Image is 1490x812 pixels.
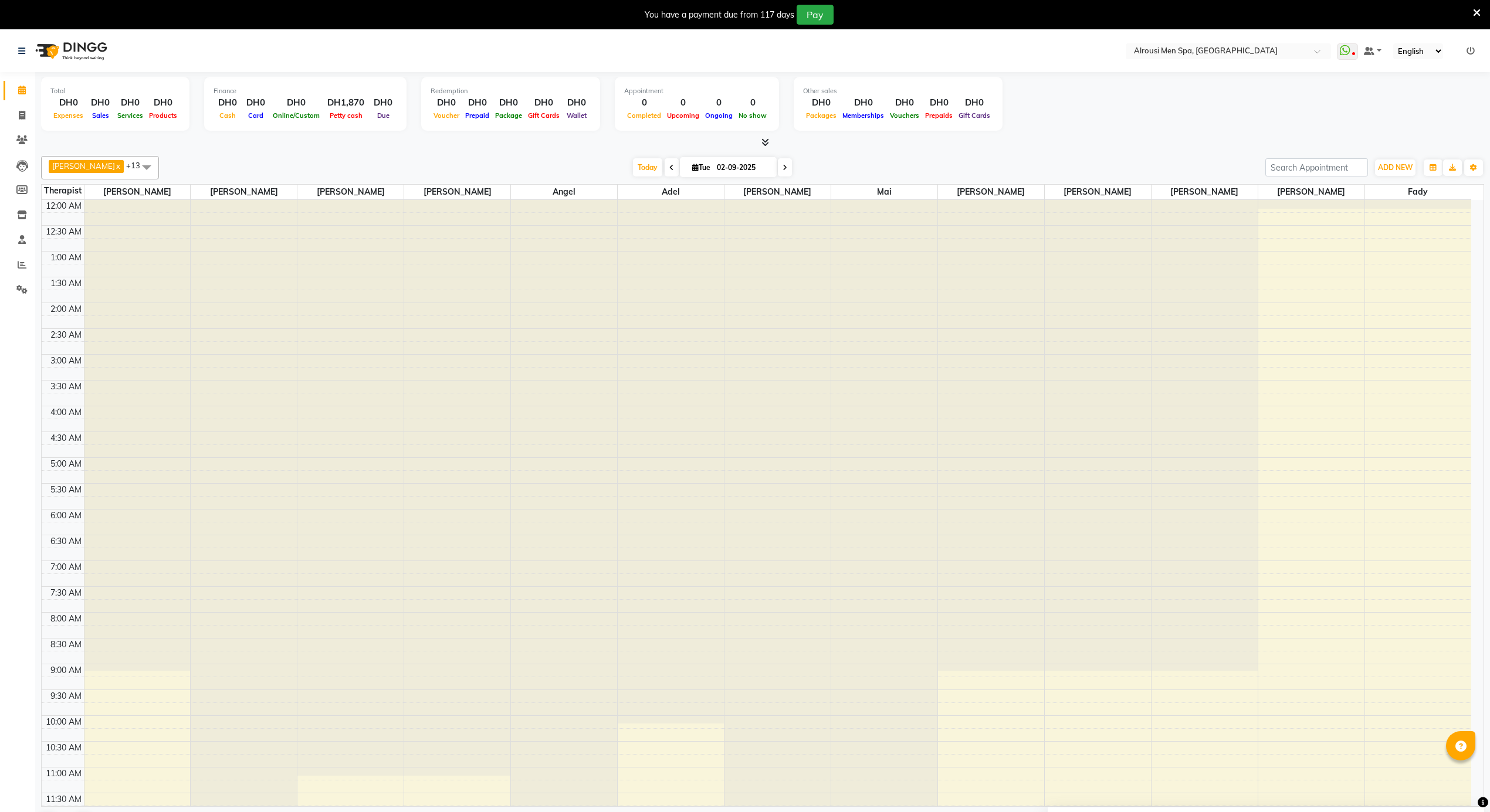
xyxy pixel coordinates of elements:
div: 7:30 AM [48,587,84,599]
div: DH0 [114,96,146,110]
div: Redemption [431,86,591,96]
div: 11:00 AM [43,767,84,780]
div: 1:30 AM [48,277,84,290]
div: DH0 [887,96,922,110]
span: Vouchers [887,111,922,120]
div: DH0 [50,96,86,110]
div: DH1,870 [323,96,369,110]
span: Wallet [564,111,590,120]
div: 0 [702,96,736,110]
div: Finance [214,86,397,96]
div: Other sales [803,86,993,96]
span: Angel [511,185,617,199]
span: [PERSON_NAME] [297,185,404,199]
span: Completed [624,111,664,120]
div: DH0 [369,96,397,110]
span: Mai [831,185,937,199]
span: Voucher [431,111,462,120]
div: 0 [664,96,702,110]
div: DH0 [431,96,462,110]
div: 12:30 AM [43,226,84,238]
div: 1:00 AM [48,252,84,264]
a: x [115,161,120,171]
span: Online/Custom [270,111,323,120]
div: 10:00 AM [43,716,84,728]
div: DH0 [242,96,270,110]
div: Appointment [624,86,770,96]
span: Gift Cards [525,111,563,120]
div: 7:00 AM [48,561,84,573]
span: Prepaids [922,111,956,120]
span: [PERSON_NAME] [724,185,831,199]
span: Card [245,111,266,120]
div: DH0 [839,96,887,110]
img: logo [30,35,110,67]
span: Memberships [839,111,887,120]
div: DH0 [922,96,956,110]
div: 11:30 AM [43,793,84,806]
span: [PERSON_NAME] [938,185,1044,199]
span: Today [633,158,662,176]
div: DH0 [803,96,839,110]
div: 3:00 AM [48,355,84,367]
span: [PERSON_NAME] [1045,185,1151,199]
span: No show [736,111,770,120]
div: 12:00 AM [43,200,84,212]
span: ADD NEW [1378,163,1413,172]
button: Pay [797,5,834,25]
span: Package [492,111,525,120]
div: DH0 [492,96,525,110]
div: 4:00 AM [48,406,84,419]
span: [PERSON_NAME] [1258,185,1364,199]
div: 5:00 AM [48,458,84,470]
div: 10:30 AM [43,742,84,754]
div: 9:00 AM [48,664,84,677]
button: ADD NEW [1375,159,1415,176]
div: 0 [624,96,664,110]
div: Therapist [42,185,84,197]
div: DH0 [563,96,591,110]
span: Services [114,111,146,120]
span: [PERSON_NAME] [1152,185,1258,199]
span: Sales [89,111,112,120]
span: Prepaid [462,111,492,120]
span: Fady [1365,185,1471,199]
span: Expenses [50,111,86,120]
span: Upcoming [664,111,702,120]
span: Due [374,111,392,120]
div: 2:30 AM [48,329,84,341]
span: Gift Cards [956,111,993,120]
div: DH0 [956,96,993,110]
div: DH0 [146,96,180,110]
span: [PERSON_NAME] [52,161,115,171]
div: Total [50,86,180,96]
span: Ongoing [702,111,736,120]
div: You have a payment due from 117 days [645,9,794,21]
span: [PERSON_NAME] [404,185,510,199]
div: 2:00 AM [48,303,84,315]
div: 6:00 AM [48,509,84,522]
div: 5:30 AM [48,484,84,496]
iframe: chat widget [1441,765,1478,800]
span: Adel [618,185,724,199]
div: DH0 [525,96,563,110]
div: 3:30 AM [48,380,84,393]
span: [PERSON_NAME] [84,185,191,199]
input: 2025-09-02 [713,159,772,176]
input: Search Appointment [1265,158,1368,176]
div: DH0 [270,96,323,110]
span: +13 [126,161,149,170]
span: Packages [803,111,839,120]
span: Petty cash [327,111,365,120]
div: DH0 [86,96,114,110]
div: 9:30 AM [48,690,84,702]
div: 6:30 AM [48,535,84,548]
div: DH0 [214,96,242,110]
div: 8:30 AM [48,638,84,651]
div: 0 [736,96,770,110]
span: Tue [689,163,713,172]
span: Products [146,111,180,120]
span: Cash [216,111,239,120]
div: 4:30 AM [48,432,84,444]
div: DH0 [462,96,492,110]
